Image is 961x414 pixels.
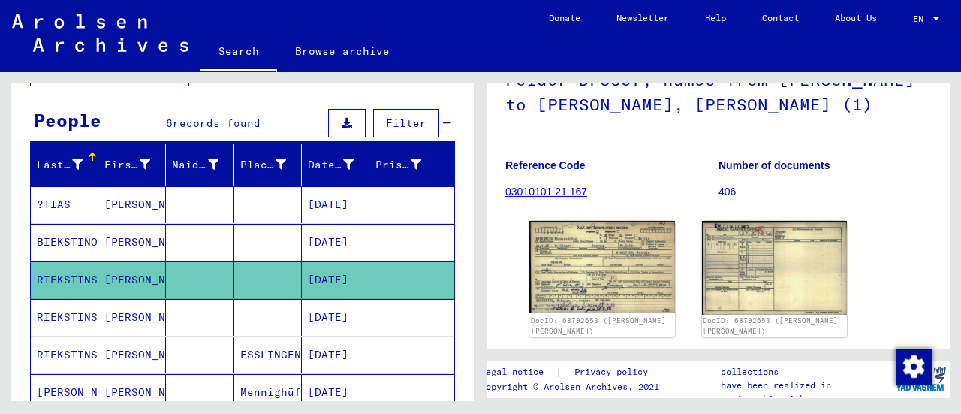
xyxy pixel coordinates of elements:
[31,186,98,223] mat-cell: ?TIAS
[104,153,169,177] div: First Name
[98,374,166,411] mat-cell: [PERSON_NAME]
[302,144,369,186] mat-header-cell: Date of Birth
[480,364,666,380] div: |
[37,157,83,173] div: Last Name
[302,186,369,223] mat-cell: [DATE]
[505,45,931,136] h1: Folder DP3357, names from [PERSON_NAME] to [PERSON_NAME], [PERSON_NAME] (1)
[31,337,98,373] mat-cell: RIEKSTINS
[375,153,440,177] div: Prisoner #
[240,153,305,177] div: Place of Birth
[98,261,166,298] mat-cell: [PERSON_NAME]
[302,374,369,411] mat-cell: [DATE]
[31,261,98,298] mat-cell: RIEKSTINS
[172,153,236,177] div: Maiden Name
[702,221,848,315] img: 002.jpg
[302,261,369,298] mat-cell: [DATE]
[480,380,666,394] p: Copyright © Arolsen Archives, 2021
[98,144,166,186] mat-header-cell: First Name
[234,144,302,186] mat-header-cell: Place of Birth
[369,144,454,186] mat-header-cell: Prisoner #
[302,299,369,336] mat-cell: [DATE]
[562,364,666,380] a: Privacy policy
[529,221,675,313] img: 001.jpg
[505,186,587,198] a: 03010101 21 167
[505,159,586,171] b: Reference Code
[277,33,408,69] a: Browse archive
[31,374,98,411] mat-cell: [PERSON_NAME]
[234,374,302,411] mat-cell: Mennighüffen
[98,337,166,373] mat-cell: [PERSON_NAME]
[703,316,838,335] a: DocID: 68792653 ([PERSON_NAME] [PERSON_NAME])
[173,116,261,130] span: records found
[896,349,932,385] img: Change consent
[34,107,101,134] div: People
[718,184,931,200] p: 406
[12,14,188,52] img: Arolsen_neg.svg
[893,360,949,397] img: yv_logo.png
[531,316,666,335] a: DocID: 68792653 ([PERSON_NAME] [PERSON_NAME])
[721,379,892,406] p: have been realized in partnership with
[234,337,302,373] mat-cell: ESSLINGEN
[31,299,98,336] mat-cell: RIEKSTINS
[240,157,286,173] div: Place of Birth
[375,157,421,173] div: Prisoner #
[172,157,218,173] div: Maiden Name
[104,157,150,173] div: First Name
[308,153,372,177] div: Date of Birth
[31,224,98,261] mat-cell: BIEKSTINO
[308,157,354,173] div: Date of Birth
[721,352,892,379] p: The Arolsen Archives online collections
[166,144,233,186] mat-header-cell: Maiden Name
[166,116,173,130] span: 6
[200,33,277,72] a: Search
[302,224,369,261] mat-cell: [DATE]
[302,337,369,373] mat-cell: [DATE]
[480,364,556,380] a: Legal notice
[373,109,439,137] button: Filter
[31,144,98,186] mat-header-cell: Last Name
[98,224,166,261] mat-cell: [PERSON_NAME]
[718,159,830,171] b: Number of documents
[37,153,101,177] div: Last Name
[98,299,166,336] mat-cell: [PERSON_NAME]
[913,14,929,24] span: EN
[98,186,166,223] mat-cell: [PERSON_NAME]
[386,116,426,130] span: Filter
